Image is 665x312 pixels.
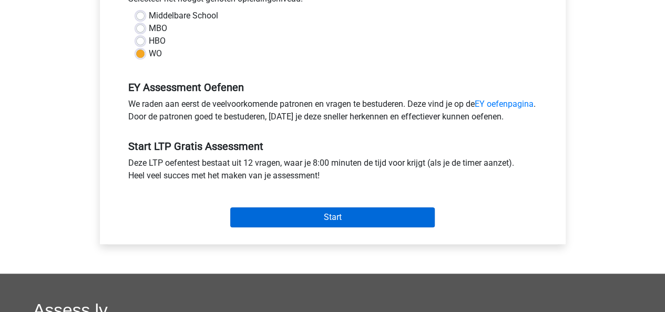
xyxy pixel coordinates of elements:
div: We raden aan eerst de veelvoorkomende patronen en vragen te bestuderen. Deze vind je op de . Door... [120,98,545,127]
a: EY oefenpagina [475,99,534,109]
label: HBO [149,35,166,47]
h5: Start LTP Gratis Assessment [128,140,537,153]
label: MBO [149,22,167,35]
input: Start [230,207,435,227]
label: Middelbare School [149,9,218,22]
label: WO [149,47,162,60]
h5: EY Assessment Oefenen [128,81,537,94]
div: Deze LTP oefentest bestaat uit 12 vragen, waar je 8:00 minuten de tijd voor krijgt (als je de tim... [120,157,545,186]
